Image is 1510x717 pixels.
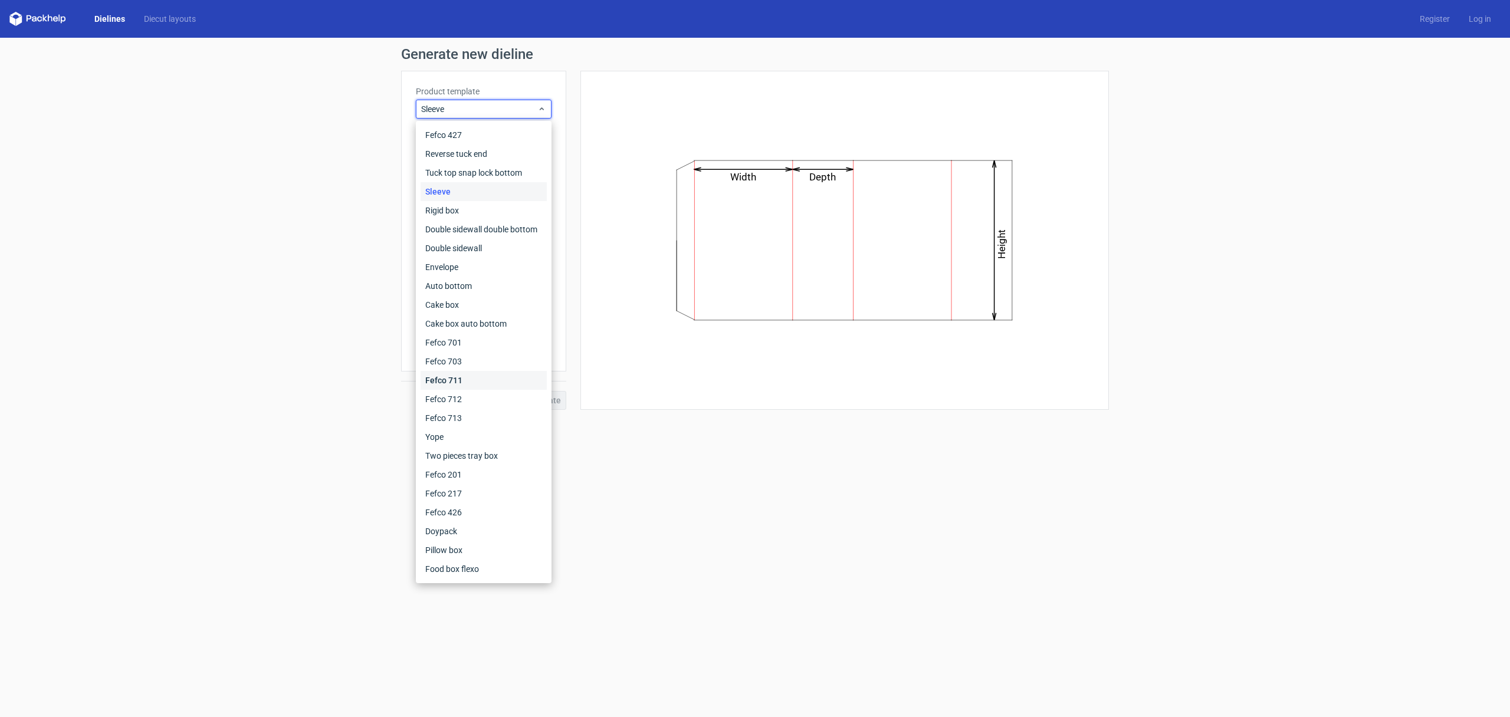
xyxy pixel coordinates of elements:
div: Cake box [421,295,547,314]
label: Product template [416,85,552,97]
div: Tuck top snap lock bottom [421,163,547,182]
div: Doypack [421,522,547,541]
div: Auto bottom [421,277,547,295]
div: Fefco 426 [421,503,547,522]
div: Fefco 201 [421,465,547,484]
div: Food box flexo [421,560,547,578]
div: Fefco 712 [421,390,547,409]
a: Diecut layouts [134,13,205,25]
div: Fefco 711 [421,371,547,390]
text: Width [731,171,757,183]
div: Cake box auto bottom [421,314,547,333]
a: Log in [1459,13,1501,25]
div: Fefco 713 [421,409,547,427]
div: Double sidewall double bottom [421,220,547,239]
div: Two pieces tray box [421,446,547,465]
div: Rigid box [421,201,547,220]
a: Dielines [85,13,134,25]
a: Register [1410,13,1459,25]
div: Double sidewall [421,239,547,258]
div: Pillow box [421,541,547,560]
div: Fefco 701 [421,333,547,352]
div: Sleeve [421,182,547,201]
div: Fefco 703 [421,352,547,371]
div: Fefco 427 [421,126,547,144]
text: Depth [810,171,836,183]
div: Fefco 217 [421,484,547,503]
h1: Generate new dieline [401,47,1109,61]
text: Height [996,229,1008,259]
div: Envelope [421,258,547,277]
span: Sleeve [421,103,537,115]
div: Yope [421,427,547,446]
div: Reverse tuck end [421,144,547,163]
